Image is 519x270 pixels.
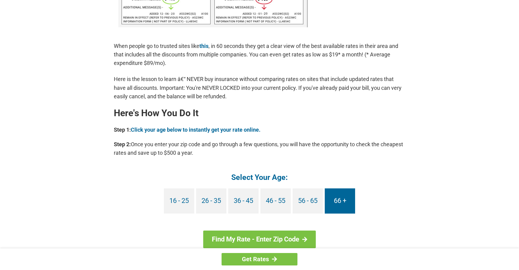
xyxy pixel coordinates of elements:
[199,43,209,49] a: this
[260,188,291,214] a: 46 - 55
[222,253,297,265] a: Get Rates
[114,127,131,133] b: Step 1:
[114,75,405,100] p: Here is the lesson to learn â€“ NEVER buy insurance without comparing rates on sites that include...
[114,108,405,118] h2: Here's How You Do It
[325,188,355,214] a: 66 +
[114,172,405,182] h4: Select Your Age:
[114,140,405,157] p: Once you enter your zip code and go through a few questions, you will have the opportunity to che...
[228,188,259,214] a: 36 - 45
[131,127,260,133] a: Click your age below to instantly get your rate online.
[114,42,405,67] p: When people go to trusted sites like , in 60 seconds they get a clear view of the best available ...
[203,231,316,248] a: Find My Rate - Enter Zip Code
[293,188,323,214] a: 56 - 65
[196,188,226,214] a: 26 - 35
[114,141,131,147] b: Step 2:
[164,188,194,214] a: 16 - 25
